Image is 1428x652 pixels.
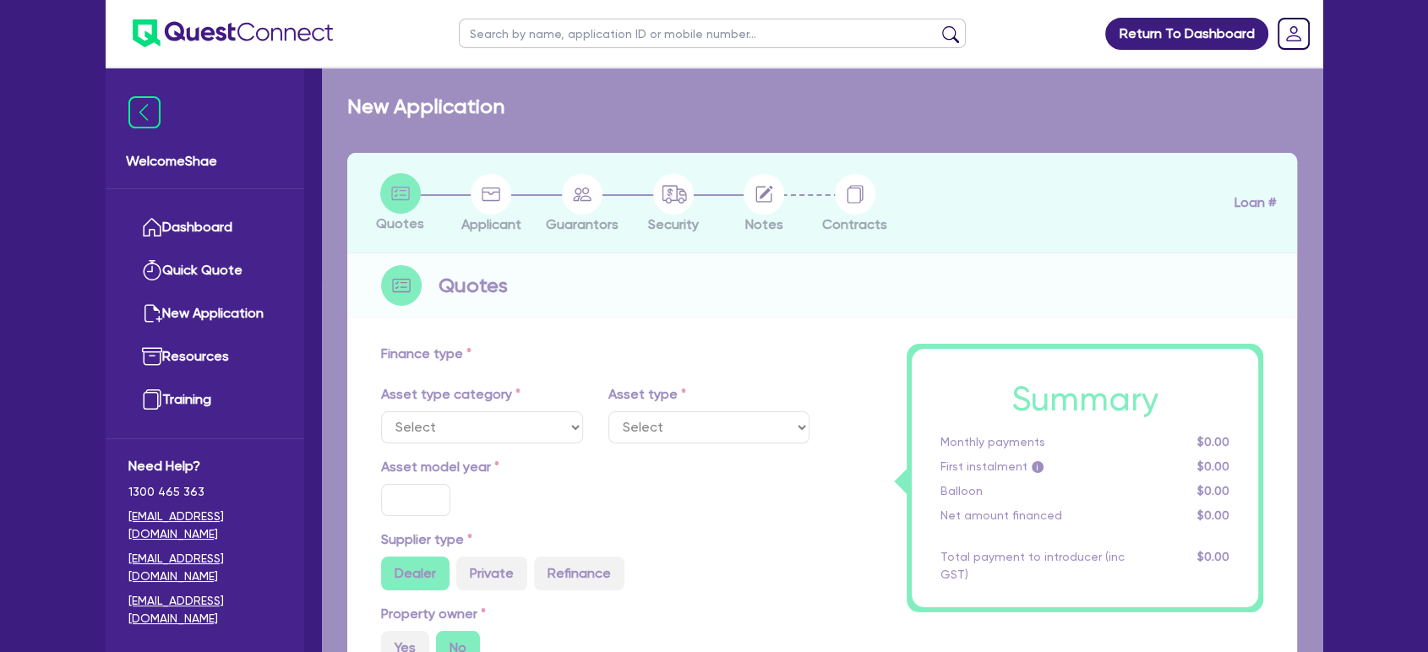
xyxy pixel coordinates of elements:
[128,292,281,335] a: New Application
[142,260,162,280] img: quick-quote
[142,389,162,410] img: training
[128,378,281,421] a: Training
[1272,12,1316,56] a: Dropdown toggle
[128,96,161,128] img: icon-menu-close
[142,303,162,323] img: new-application
[128,335,281,378] a: Resources
[459,19,966,48] input: Search by name, application ID or mobile number...
[128,592,281,628] a: [EMAIL_ADDRESS][DOMAIN_NAME]
[126,151,284,171] span: Welcome Shae
[128,550,281,585] a: [EMAIL_ADDRESS][DOMAIN_NAME]
[133,19,333,47] img: quest-connect-logo-blue
[128,508,281,543] a: [EMAIL_ADDRESS][DOMAIN_NAME]
[142,346,162,367] img: resources
[1105,18,1268,50] a: Return To Dashboard
[128,483,281,501] span: 1300 465 363
[128,249,281,292] a: Quick Quote
[128,456,281,476] span: Need Help?
[128,206,281,249] a: Dashboard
